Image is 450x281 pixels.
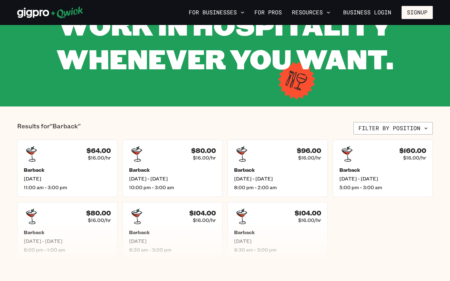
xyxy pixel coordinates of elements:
h4: $96.00 [297,147,321,155]
h5: Barback [24,229,111,235]
button: For Businesses [186,7,247,18]
h4: $80.00 [86,209,111,217]
span: [DATE] - [DATE] [234,175,321,182]
a: For Pros [252,7,284,18]
span: 8:30 am - 3:00 pm [129,247,216,253]
a: $80.00$16.00/hrBarback[DATE] - [DATE]8:00 pm - 1:00 am [17,202,117,259]
span: [DATE] [129,238,216,244]
span: 11:00 am - 3:00 pm [24,184,111,190]
button: Signup [402,6,433,19]
button: Filter by position [353,122,433,135]
h5: Barback [24,167,111,173]
span: 8:00 pm - 2:00 am [234,184,321,190]
a: $64.00$16.00/hrBarback[DATE]11:00 am - 3:00 pm [17,140,117,197]
a: $80.00$16.00/hrBarback[DATE] - [DATE]10:00 pm - 3:00 am [122,140,223,197]
span: $16.00/hr [88,155,111,161]
h5: Barback [129,167,216,173]
h4: $104.00 [295,209,321,217]
a: $160.00$16.00/hrBarback[DATE] - [DATE]5:00 pm - 3:00 am [333,140,433,197]
span: $16.00/hr [193,217,216,223]
h5: Barback [234,229,321,235]
span: [DATE] - [DATE] [24,238,111,244]
span: $16.00/hr [298,155,321,161]
span: $16.00/hr [193,155,216,161]
span: 5:00 pm - 3:00 am [339,184,427,190]
p: Results for "Barback" [17,122,81,135]
a: $104.00$16.00/hrBarback[DATE]8:30 am - 3:00 pm [227,202,328,259]
span: [DATE] - [DATE] [339,175,427,182]
h4: $104.00 [189,209,216,217]
span: $16.00/hr [403,155,426,161]
span: $16.00/hr [298,217,321,223]
a: Business Login [338,6,397,19]
a: $104.00$16.00/hrBarback[DATE]8:30 am - 3:00 pm [122,202,223,259]
h5: Barback [339,167,427,173]
span: WORK IN HOSPITALITY WHENEVER YOU WANT. [57,7,393,76]
span: 8:30 am - 3:00 pm [234,247,321,253]
h4: $160.00 [399,147,426,155]
h4: $64.00 [87,147,111,155]
span: [DATE] [24,175,111,182]
span: [DATE] - [DATE] [129,175,216,182]
span: 10:00 pm - 3:00 am [129,184,216,190]
h5: Barback [234,167,321,173]
h4: $80.00 [191,147,216,155]
a: $96.00$16.00/hrBarback[DATE] - [DATE]8:00 pm - 2:00 am [227,140,328,197]
button: Resources [289,7,333,18]
h5: Barback [129,229,216,235]
span: [DATE] [234,238,321,244]
span: 8:00 pm - 1:00 am [24,247,111,253]
span: $16.00/hr [88,217,111,223]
